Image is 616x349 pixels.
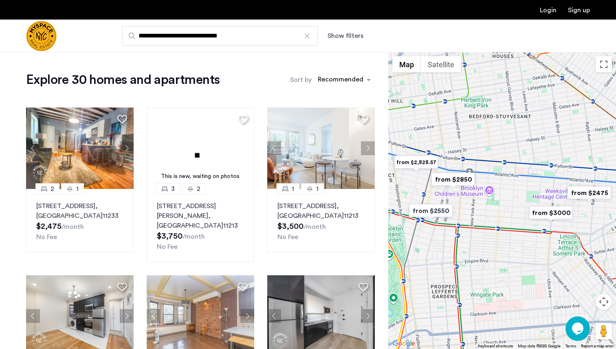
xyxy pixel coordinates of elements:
img: 3.gif [147,108,254,189]
label: Sort by [290,75,312,85]
span: 1 [316,184,319,194]
p: [STREET_ADDRESS] 11233 [36,201,123,221]
a: 32[STREET_ADDRESS][PERSON_NAME], [GEOGRAPHIC_DATA]11213No Fee [147,189,254,262]
button: Previous apartment [267,141,281,155]
img: logo [26,21,57,51]
sub: /month [304,224,326,230]
span: No Fee [36,234,57,240]
span: $3,750 [157,232,183,240]
button: Next apartment [120,141,134,155]
span: No Fee [157,244,178,250]
input: Apartment Search [122,26,318,46]
span: 1 [292,184,294,194]
iframe: chat widget [565,316,592,341]
a: This is new, waiting on photos [147,108,254,189]
p: [STREET_ADDRESS] 11213 [277,201,365,221]
a: Login [540,7,557,13]
span: No Fee [277,234,298,240]
button: Previous apartment [267,309,281,323]
ng-select: sort-apartment [314,72,375,87]
img: 1997_638660674255189691.jpeg [26,108,134,189]
a: Cazamio Logo [26,21,57,51]
a: Report a map error [581,343,614,349]
div: This is new, waiting on photos [151,172,250,181]
button: Drag Pegman onto the map to open Street View [596,323,612,339]
button: Next apartment [240,309,254,323]
button: Next apartment [120,309,134,323]
a: Registration [568,7,590,13]
span: 2 [51,184,54,194]
button: Previous apartment [26,141,40,155]
button: Next apartment [361,309,375,323]
img: 1997_638568273904992052.jpeg [267,108,375,189]
img: Google [390,338,417,349]
a: 11[STREET_ADDRESS], [GEOGRAPHIC_DATA]11213No Fee [267,189,375,252]
div: from $2550 [406,202,456,220]
button: Toggle fullscreen view [596,56,612,72]
button: Previous apartment [26,309,40,323]
sub: /month [62,224,84,230]
div: from $3000 [526,204,576,222]
a: 21[STREET_ADDRESS], [GEOGRAPHIC_DATA]11233No Fee [26,189,134,252]
div: Recommended [317,75,363,86]
button: Keyboard shortcuts [478,343,513,349]
span: 3 [171,184,175,194]
div: from $2,828.57 [391,153,441,171]
div: from $2475 [564,184,614,202]
span: $3,500 [277,222,304,230]
a: Open this area in Google Maps (opens a new window) [390,338,417,349]
button: Show satellite imagery [421,56,461,72]
span: 2 [197,184,200,194]
button: Map camera controls [596,294,612,310]
p: [STREET_ADDRESS][PERSON_NAME] 11213 [157,201,244,230]
a: Terms [565,343,576,349]
span: $2,475 [36,222,62,230]
button: Next apartment [361,141,375,155]
h1: Explore 30 homes and apartments [26,72,220,88]
span: Map data ©2025 Google [518,344,561,348]
span: 1 [76,184,79,194]
button: Show or hide filters [328,31,363,41]
div: from $2850 [428,170,478,189]
button: Previous apartment [147,309,161,323]
sub: /month [183,233,205,240]
button: Show street map [392,56,421,72]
